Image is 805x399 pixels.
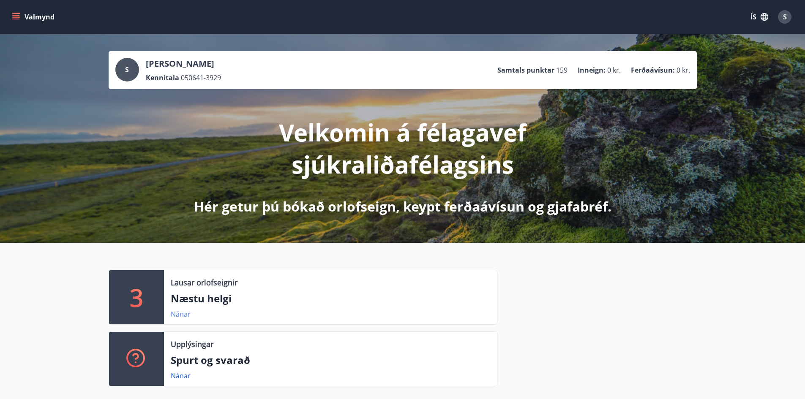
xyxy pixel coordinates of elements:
p: Spurt og svarað [171,353,490,367]
p: Velkomin á félagavef sjúkraliðafélagsins [180,116,626,180]
span: S [783,12,787,22]
button: S [775,7,795,27]
p: Kennitala [146,73,179,82]
a: Nánar [171,371,191,380]
p: 3 [130,281,143,313]
button: ÍS [746,9,773,24]
p: [PERSON_NAME] [146,58,221,70]
button: menu [10,9,58,24]
p: Ferðaávísun : [631,65,675,75]
span: 0 kr. [607,65,621,75]
p: Hér getur þú bókað orlofseign, keypt ferðaávísun og gjafabréf. [194,197,611,216]
p: Lausar orlofseignir [171,277,237,288]
p: Upplýsingar [171,339,213,350]
p: Næstu helgi [171,291,490,306]
span: 0 kr. [677,65,690,75]
p: Samtals punktar [497,65,554,75]
span: S [125,65,129,74]
p: Inneign : [578,65,606,75]
a: Nánar [171,309,191,319]
span: 050641-3929 [181,73,221,82]
span: 159 [556,65,568,75]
